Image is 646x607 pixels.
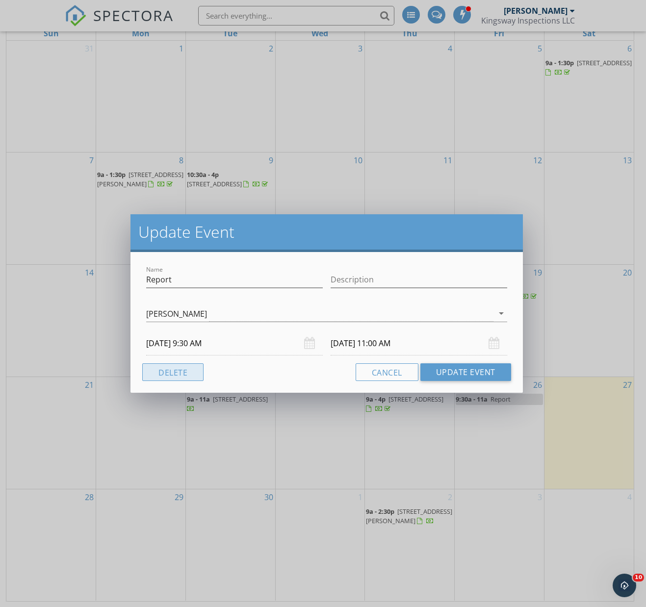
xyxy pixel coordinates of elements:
span: 10 [633,574,644,582]
input: Select date [146,331,323,355]
button: Delete [142,363,204,381]
input: Select date [331,331,507,355]
i: arrow_drop_down [495,307,507,319]
div: [PERSON_NAME] [146,309,207,318]
button: Update Event [420,363,511,381]
iframe: Intercom live chat [613,574,636,597]
h2: Update Event [138,222,515,242]
button: Cancel [356,363,418,381]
